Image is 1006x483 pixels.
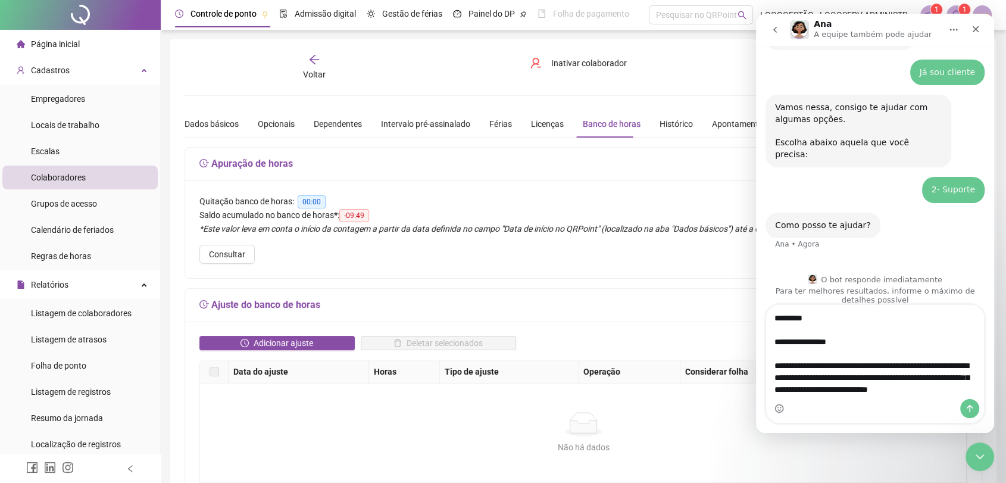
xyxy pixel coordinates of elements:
sup: 1 [958,4,970,15]
span: sun [367,10,375,18]
span: file [17,281,25,289]
span: Admissão digital [295,9,356,18]
span: pushpin [520,11,527,18]
span: arrow-left [308,54,320,66]
div: Férias [489,117,512,130]
span: Página inicial [31,39,80,49]
div: : [199,208,967,222]
span: clock-circle [240,339,249,347]
span: book [538,10,546,18]
span: Voltar [303,70,326,79]
th: Tipo de ajuste [440,360,579,384]
span: Folha de pagamento [553,9,629,18]
div: Não há dados [214,441,953,454]
span: Escalas [31,147,60,156]
span: Relatórios [31,280,68,289]
span: dashboard [453,10,461,18]
h5: Ajuste do banco de horas [199,298,967,312]
iframe: Intercom live chat [966,443,994,471]
span: home [17,40,25,48]
span: Resumo da jornada [31,413,103,423]
span: Quitação banco de horas: [199,197,294,206]
sup: 1 [930,4,942,15]
span: facebook [26,462,38,473]
iframe: Intercom live chat [756,14,994,433]
span: linkedin [44,462,56,473]
span: Consultar [209,248,245,261]
th: Considerar folha [680,360,839,384]
span: bell [951,10,961,20]
span: 1 [963,5,967,14]
span: LOGOGESTÃO - LOGOSERV ADMINISTRAÇÃO DE CONDOMINIOS [760,8,913,21]
div: Intervalo pré-assinalado [381,117,470,130]
button: Adicionar ajuste [199,336,355,350]
span: Listagem de registros [31,387,111,397]
span: instagram [62,462,74,473]
span: Painel do DP [468,9,515,18]
span: Controle de ponto [190,9,257,18]
span: Gestão de férias [382,9,442,18]
th: Horas [369,360,440,384]
span: field-time [199,300,209,309]
span: Folha de ponto [31,361,86,370]
div: Licenças [531,117,564,130]
span: left [126,465,135,473]
div: Dados básicos [185,117,239,130]
div: Dependentes [314,117,362,130]
span: 00:00 [298,195,326,208]
button: Deletar selecionados [361,336,516,350]
h5: Apuração de horas [199,157,967,171]
span: Adicionar ajuste [254,336,313,350]
span: Grupos de acesso [31,199,97,208]
span: Inativar colaborador [551,57,627,70]
span: Colaboradores [31,173,86,182]
span: field-time [199,158,209,168]
span: Empregadores [31,94,85,104]
span: 1 [935,5,939,14]
span: Listagem de atrasos [31,335,107,344]
span: pushpin [261,11,268,18]
span: Saldo acumulado no banco de horas [199,210,334,220]
span: Regras de horas [31,251,91,261]
span: user-delete [530,57,542,69]
button: Consultar [199,245,255,264]
span: search [738,11,746,20]
span: Cadastros [31,66,70,75]
span: notification [924,10,935,20]
span: Calendário de feriados [31,225,114,235]
span: clock-circle [175,10,183,18]
span: user-add [17,66,25,74]
th: Data do ajuste [229,360,369,384]
div: Histórico [660,117,693,130]
div: Apontamentos [712,117,767,130]
div: Opcionais [258,117,295,130]
span: -09:49 [339,209,369,222]
span: Localização de registros [31,440,121,449]
div: Banco de horas [583,117,641,130]
span: file-done [279,10,288,18]
th: Operação [579,360,680,384]
img: 2423 [973,6,991,24]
